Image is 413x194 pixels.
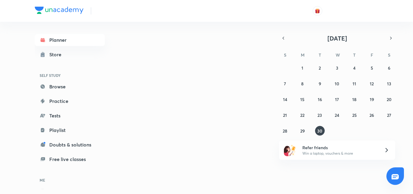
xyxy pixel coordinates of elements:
abbr: September 14, 2025 [283,97,287,102]
a: Practice [35,95,105,107]
button: September 22, 2025 [298,110,307,120]
abbr: September 8, 2025 [301,81,304,87]
button: September 27, 2025 [384,110,394,120]
h6: Refer friends [302,144,377,151]
h6: SELF STUDY [35,70,105,81]
button: September 16, 2025 [315,94,325,104]
abbr: September 1, 2025 [301,65,303,71]
abbr: Tuesday [319,52,321,58]
a: Store [35,48,105,61]
button: September 5, 2025 [367,63,377,73]
abbr: September 24, 2025 [335,112,339,118]
img: Company Logo [35,7,83,14]
abbr: September 3, 2025 [336,65,338,71]
button: September 9, 2025 [315,79,325,88]
abbr: September 25, 2025 [352,112,357,118]
abbr: September 9, 2025 [319,81,321,87]
button: September 7, 2025 [280,79,290,88]
button: September 1, 2025 [298,63,307,73]
button: September 12, 2025 [367,79,377,88]
button: September 6, 2025 [384,63,394,73]
abbr: September 23, 2025 [317,112,322,118]
abbr: September 27, 2025 [387,112,391,118]
button: September 19, 2025 [367,94,377,104]
button: September 18, 2025 [350,94,359,104]
button: September 28, 2025 [280,126,290,136]
abbr: September 5, 2025 [371,65,373,71]
abbr: Thursday [353,52,356,58]
button: September 15, 2025 [298,94,307,104]
button: [DATE] [288,34,387,42]
abbr: September 19, 2025 [370,97,374,102]
abbr: September 26, 2025 [369,112,374,118]
abbr: September 29, 2025 [300,128,305,134]
a: Company Logo [35,7,83,15]
span: [DATE] [327,34,347,42]
img: referral [284,144,296,156]
a: Tests [35,110,105,122]
a: Playlist [35,124,105,136]
button: September 25, 2025 [350,110,359,120]
abbr: September 12, 2025 [370,81,374,87]
abbr: Monday [301,52,304,58]
button: September 30, 2025 [315,126,325,136]
abbr: September 15, 2025 [300,97,304,102]
h6: ME [35,175,105,185]
abbr: September 30, 2025 [317,128,322,134]
button: September 13, 2025 [384,79,394,88]
abbr: Friday [371,52,373,58]
div: Store [49,51,65,58]
abbr: September 20, 2025 [387,97,392,102]
p: Win a laptop, vouchers & more [302,151,377,156]
button: September 29, 2025 [298,126,307,136]
abbr: September 28, 2025 [283,128,287,134]
abbr: September 13, 2025 [387,81,391,87]
button: September 26, 2025 [367,110,377,120]
a: Free live classes [35,153,105,165]
button: September 24, 2025 [332,110,342,120]
button: September 2, 2025 [315,63,325,73]
abbr: September 21, 2025 [283,112,287,118]
abbr: September 7, 2025 [284,81,286,87]
abbr: September 2, 2025 [319,65,321,71]
a: Planner [35,34,105,46]
button: September 11, 2025 [350,79,359,88]
abbr: Sunday [284,52,286,58]
button: September 21, 2025 [280,110,290,120]
abbr: September 4, 2025 [353,65,356,71]
button: September 10, 2025 [332,79,342,88]
abbr: September 11, 2025 [353,81,356,87]
button: September 14, 2025 [280,94,290,104]
abbr: September 22, 2025 [300,112,304,118]
button: September 4, 2025 [350,63,359,73]
button: September 20, 2025 [384,94,394,104]
abbr: September 6, 2025 [388,65,390,71]
abbr: Wednesday [336,52,340,58]
abbr: September 16, 2025 [318,97,322,102]
a: Browse [35,81,105,93]
a: Doubts & solutions [35,139,105,151]
abbr: September 18, 2025 [352,97,356,102]
img: avatar [315,8,320,14]
button: September 23, 2025 [315,110,325,120]
abbr: September 17, 2025 [335,97,339,102]
abbr: Saturday [388,52,390,58]
button: avatar [313,6,322,16]
button: September 17, 2025 [332,94,342,104]
abbr: September 10, 2025 [335,81,339,87]
button: September 8, 2025 [298,79,307,88]
button: September 3, 2025 [332,63,342,73]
